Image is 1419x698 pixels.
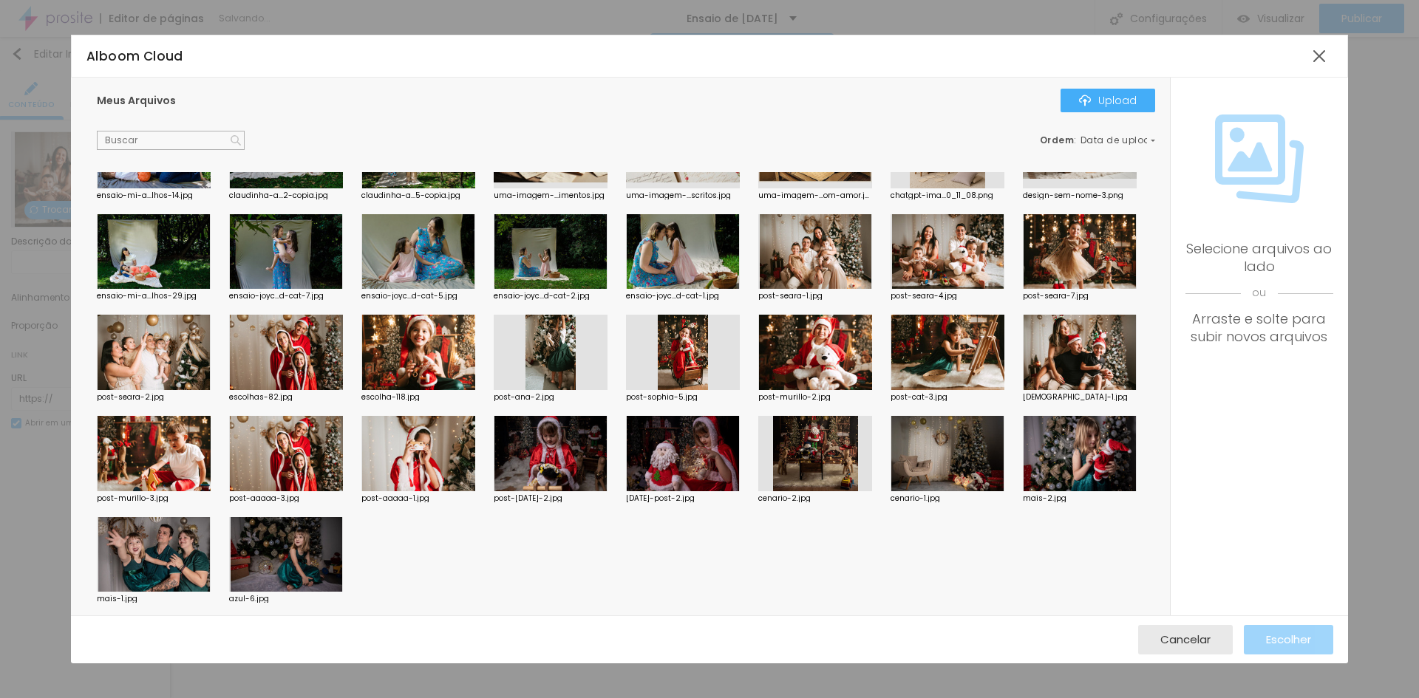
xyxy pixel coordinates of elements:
[361,394,475,401] div: escolha-118.jpg
[1079,95,1137,106] div: Upload
[1185,276,1333,310] span: ou
[1244,625,1333,654] button: Escolher
[1061,89,1155,112] button: IconeUpload
[86,47,183,65] span: Alboom Cloud
[494,495,608,502] div: post-[DATE]-2.jpg
[626,292,740,300] div: ensaio-joyc...d-cat-1.jpg
[891,495,1004,502] div: cenario-1.jpg
[891,394,1004,401] div: post-cat-3.jpg
[1215,114,1304,203] img: Icone
[1185,240,1333,346] div: Selecione arquivos ao lado Arraste e solte para subir novos arquivos
[1023,394,1137,401] div: [DEMOGRAPHIC_DATA]-1.jpg
[229,292,343,300] div: ensaio-joyc...d-cat-7.jpg
[1023,292,1137,300] div: post-seara-7.jpg
[1079,95,1091,106] img: Icone
[1266,633,1311,646] span: Escolher
[97,192,211,199] div: ensaio-mi-a...lhos-14.jpg
[891,292,1004,300] div: post-seara-4.jpg
[97,495,211,502] div: post-murillo-3.jpg
[494,192,608,199] div: uma-imagem-...imentos.jpg
[626,394,740,401] div: post-sophia-5.jpg
[758,192,872,199] div: uma-imagem-...om-amor.jpg
[97,394,211,401] div: post-seara-2.jpg
[229,192,343,199] div: claudinha-a...2-copia.jpg
[626,495,740,502] div: [DATE]-post-2.jpg
[1023,192,1137,199] div: design-sem-nome-3.png
[361,292,475,300] div: ensaio-joyc...d-cat-5.jpg
[891,192,1004,199] div: chatgpt-ima...0_11_08.png
[494,394,608,401] div: post-ana-2.jpg
[231,135,241,146] img: Icone
[229,495,343,502] div: post-aaaaa-3.jpg
[626,192,740,199] div: uma-imagem-...scritos.jpg
[361,192,475,199] div: claudinha-a...5-copia.jpg
[229,394,343,401] div: escolhas-82.jpg
[97,595,211,603] div: mais-1.jpg
[758,292,872,300] div: post-seara-1.jpg
[1081,136,1157,145] span: Data de upload
[1160,633,1211,646] span: Cancelar
[758,495,872,502] div: cenario-2.jpg
[361,495,475,502] div: post-aaaaa-1.jpg
[494,292,608,300] div: ensaio-joyc...d-cat-2.jpg
[1040,134,1075,146] span: Ordem
[97,292,211,300] div: ensaio-mi-a...lhos-29.jpg
[229,595,343,603] div: azul-6.jpg
[97,131,245,150] input: Buscar
[1023,495,1137,502] div: mais-2.jpg
[758,394,872,401] div: post-murillo-2.jpg
[1040,136,1155,145] div: :
[1138,625,1233,654] button: Cancelar
[97,93,176,108] span: Meus Arquivos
